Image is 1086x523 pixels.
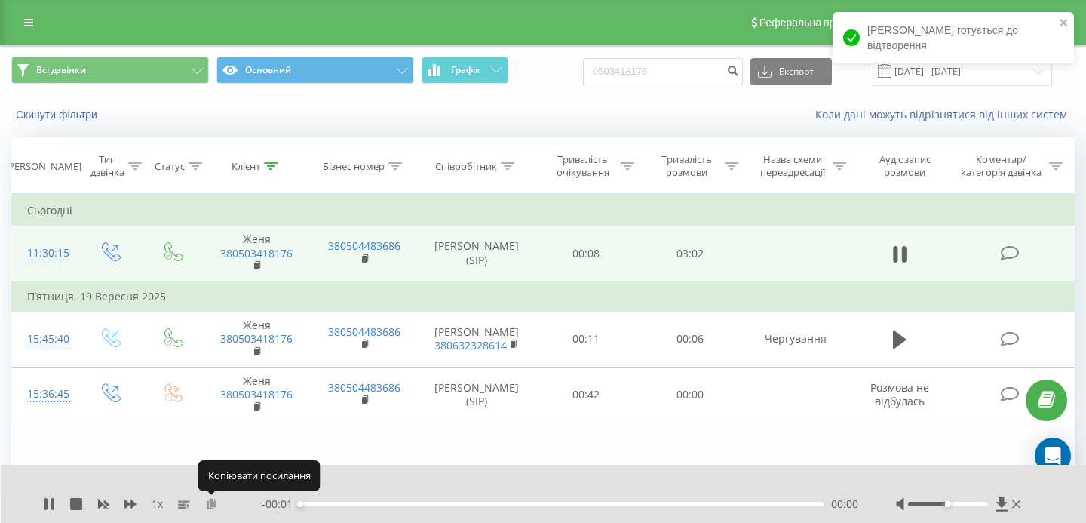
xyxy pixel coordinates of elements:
[957,153,1045,179] div: Коментар/категорія дзвінка
[1035,438,1071,474] div: Open Intercom Messenger
[12,195,1075,226] td: Сьогодні
[328,325,400,339] a: 380504483686
[451,65,480,75] span: Графік
[5,160,81,173] div: [PERSON_NAME]
[434,338,507,352] a: 380632328614
[419,226,535,281] td: [PERSON_NAME] (SIP)
[152,497,163,512] span: 1 x
[198,460,321,491] div: Копіювати посилання
[945,501,951,507] div: Accessibility label
[535,367,639,423] td: 00:42
[203,312,311,368] td: Женя
[638,226,742,281] td: 03:02
[203,367,311,423] td: Женя
[750,58,832,85] button: Експорт
[638,312,742,368] td: 00:06
[742,312,850,368] td: Чергування
[11,108,105,122] button: Скинути фільтри
[435,160,497,173] div: Співробітник
[759,17,870,29] span: Реферальна програма
[756,153,829,179] div: Назва схеми переадресації
[203,226,311,281] td: Женя
[220,387,293,401] a: 380503418176
[12,281,1075,312] td: П’ятниця, 19 Вересня 2025
[232,160,260,173] div: Клієнт
[328,380,400,395] a: 380504483686
[323,160,385,173] div: Бізнес номер
[216,57,414,84] button: Основний
[815,107,1075,122] a: Коли дані можуть відрізнятися вiд інших систем
[27,325,63,354] div: 15:45:40
[422,57,508,84] button: Графік
[419,312,535,368] td: [PERSON_NAME]
[831,497,858,512] span: 00:00
[220,246,293,260] a: 380503418176
[535,226,639,281] td: 00:08
[297,501,303,507] div: Accessibility label
[262,497,300,512] span: - 00:01
[36,64,86,76] span: Всі дзвінки
[328,238,400,253] a: 380504483686
[1059,17,1069,31] button: close
[27,238,63,268] div: 11:30:15
[864,153,946,179] div: Аудіозапис розмови
[548,153,618,179] div: Тривалість очікування
[11,57,209,84] button: Всі дзвінки
[419,367,535,423] td: [PERSON_NAME] (SIP)
[27,380,63,409] div: 15:36:45
[652,153,721,179] div: Тривалість розмови
[220,331,293,346] a: 380503418176
[90,153,124,179] div: Тип дзвінка
[870,380,929,408] span: Розмова не відбулась
[583,58,743,85] input: Пошук за номером
[155,160,185,173] div: Статус
[638,367,742,423] td: 00:00
[833,12,1074,63] div: [PERSON_NAME] готується до відтворення
[535,312,639,368] td: 00:11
